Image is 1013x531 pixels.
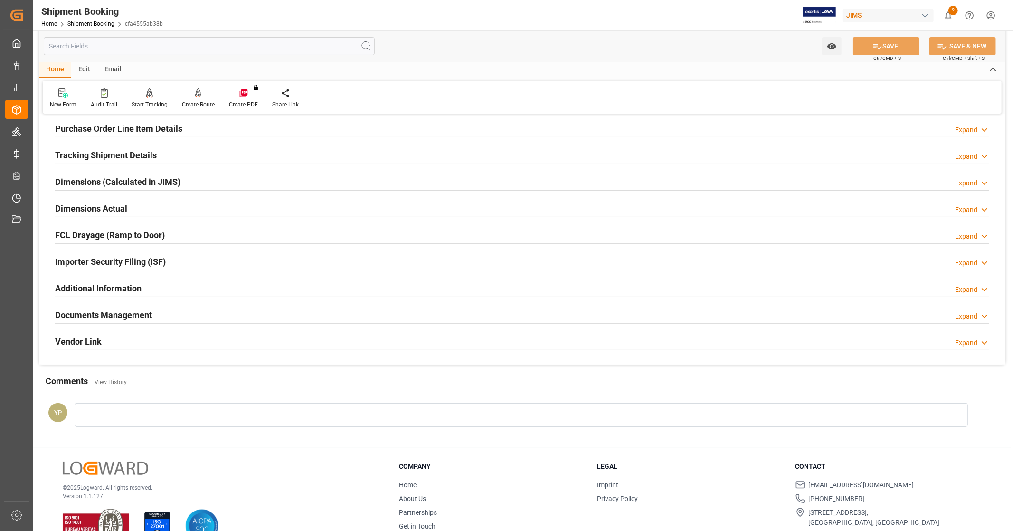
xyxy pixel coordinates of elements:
[597,495,638,502] a: Privacy Policy
[959,5,980,26] button: Help Center
[399,481,417,489] a: Home
[843,9,934,22] div: JIMS
[948,6,958,15] span: 9
[50,100,76,109] div: New Form
[63,483,375,492] p: © 2025 Logward. All rights reserved.
[809,480,914,490] span: [EMAIL_ADDRESS][DOMAIN_NAME]
[843,6,937,24] button: JIMS
[399,509,437,516] a: Partnerships
[55,309,152,321] h2: Documents Management
[873,55,901,62] span: Ctrl/CMD + S
[929,37,996,55] button: SAVE & NEW
[597,462,783,472] h3: Legal
[55,122,182,135] h2: Purchase Order Line Item Details
[67,20,114,27] a: Shipment Booking
[955,285,977,295] div: Expand
[63,492,375,501] p: Version 1.1.127
[803,7,836,24] img: Exertis%20JAM%20-%20Email%20Logo.jpg_1722504956.jpg
[55,149,157,162] h2: Tracking Shipment Details
[943,55,985,62] span: Ctrl/CMD + Shift + S
[955,125,977,135] div: Expand
[97,62,129,78] div: Email
[955,205,977,215] div: Expand
[132,100,168,109] div: Start Tracking
[399,495,426,502] a: About Us
[955,258,977,268] div: Expand
[55,229,165,241] h2: FCL Drayage (Ramp to Door)
[55,335,102,348] h2: Vendor Link
[91,100,117,109] div: Audit Trail
[272,100,299,109] div: Share Link
[937,5,959,26] button: show 9 new notifications
[54,409,62,416] span: YP
[39,62,71,78] div: Home
[399,522,435,530] a: Get in Touch
[63,462,148,475] img: Logward Logo
[809,508,940,528] span: [STREET_ADDRESS], [GEOGRAPHIC_DATA], [GEOGRAPHIC_DATA]
[809,494,865,504] span: [PHONE_NUMBER]
[795,462,982,472] h3: Contact
[955,152,977,162] div: Expand
[597,481,618,489] a: Imprint
[182,100,215,109] div: Create Route
[853,37,919,55] button: SAVE
[95,379,127,386] a: View History
[55,175,180,188] h2: Dimensions (Calculated in JIMS)
[55,202,127,215] h2: Dimensions Actual
[955,311,977,321] div: Expand
[55,255,166,268] h2: Importer Security Filing (ISF)
[955,338,977,348] div: Expand
[955,232,977,241] div: Expand
[41,4,163,19] div: Shipment Booking
[55,282,142,295] h2: Additional Information
[44,37,375,55] input: Search Fields
[41,20,57,27] a: Home
[955,178,977,188] div: Expand
[71,62,97,78] div: Edit
[46,375,88,387] h2: Comments
[399,462,585,472] h3: Company
[822,37,842,55] button: open menu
